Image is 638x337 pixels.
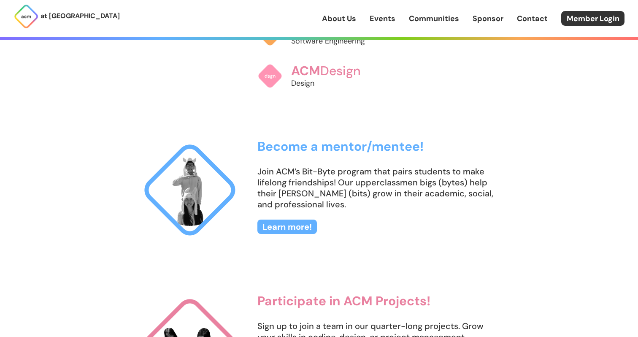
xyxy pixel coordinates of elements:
a: Learn more! [257,220,317,234]
a: Sponsor [473,13,503,24]
a: Member Login [561,11,624,26]
h3: Participate in ACM Projects! [257,294,499,308]
span: ACM [291,63,320,79]
h3: Design [291,64,380,78]
p: Join ACM’s Bit-Byte program that pairs students to make lifelong friendships! Our upperclassmen b... [257,166,499,210]
p: Software Engineering [291,35,380,46]
img: ACM Logo [14,4,39,29]
a: Communities [409,13,459,24]
p: at [GEOGRAPHIC_DATA] [41,11,120,22]
img: ACM Design [257,63,283,89]
a: at [GEOGRAPHIC_DATA] [14,4,120,29]
a: About Us [322,13,356,24]
h3: Become a mentor/mentee! [257,139,499,153]
a: Contact [517,13,548,24]
a: Events [370,13,395,24]
a: ACMDesignDesign [257,55,380,97]
p: Design [291,78,380,89]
